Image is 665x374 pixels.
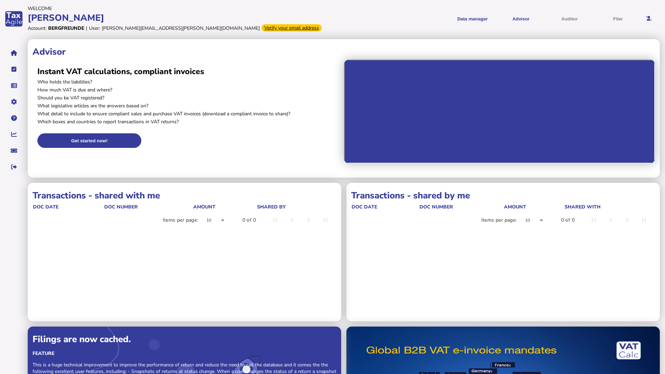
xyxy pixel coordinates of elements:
[548,10,591,27] button: Auditor
[37,118,339,125] p: Which boxes and countries to report transactions in VAT returns?
[28,5,332,12] div: Welcome
[565,204,601,210] div: shared with
[561,217,575,224] div: 0 of 0
[33,204,59,210] div: doc date
[33,189,336,202] h1: Transactions - shared with me
[419,204,453,210] div: doc number
[7,127,21,142] button: Insights
[344,60,655,163] iframe: Advisor intro
[596,10,640,27] button: Filer
[7,111,21,125] button: Help pages
[352,204,377,210] div: doc date
[37,87,339,93] p: How much VAT is due and where?
[37,110,339,117] p: What detail to include to ensure compliant sales and purchase VAT invoices (download a compliant ...
[33,333,336,345] div: Filings are now cached.
[7,46,21,60] button: Home
[646,16,652,21] i: Email needs to be verified
[48,25,84,32] div: Bergfreunde
[351,189,655,202] h1: Transactions - shared by me
[7,62,21,77] button: Tasks
[37,133,141,148] button: Get started now!
[7,78,21,93] button: Data manager
[33,204,104,210] div: doc date
[352,204,419,210] div: doc date
[33,350,336,357] div: Feature
[481,217,517,224] div: Items per page:
[7,160,21,174] button: Sign out
[504,204,526,210] div: Amount
[86,25,87,32] div: |
[28,12,332,24] div: [PERSON_NAME]
[7,95,21,109] button: Manage settings
[504,204,564,210] div: Amount
[257,204,286,210] div: shared by
[419,204,503,210] div: doc number
[37,95,339,101] p: Should you be VAT registered?
[451,10,494,27] button: Shows a dropdown of Data manager options
[104,204,193,210] div: doc number
[33,46,655,58] h1: Advisor
[104,204,138,210] div: doc number
[37,103,339,109] p: What legislative articles are the answers based on?
[499,10,543,27] button: Shows a dropdown of VAT Advisor options
[37,79,339,85] p: Who holds the liabilities?
[257,204,335,210] div: shared by
[7,143,21,158] button: Raise a support ticket
[163,217,198,224] div: Items per page:
[193,204,215,210] div: Amount
[28,25,46,32] div: Account:
[242,217,256,224] div: 0 of 0
[261,24,322,32] div: Verify your email address
[37,66,339,77] h2: Instant VAT calculations, compliant invoices
[102,25,260,32] div: [PERSON_NAME][EMAIL_ADDRESS][PERSON_NAME][DOMAIN_NAME]
[336,10,640,27] menu: navigate products
[565,204,653,210] div: shared with
[89,25,100,32] div: User:
[193,204,256,210] div: Amount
